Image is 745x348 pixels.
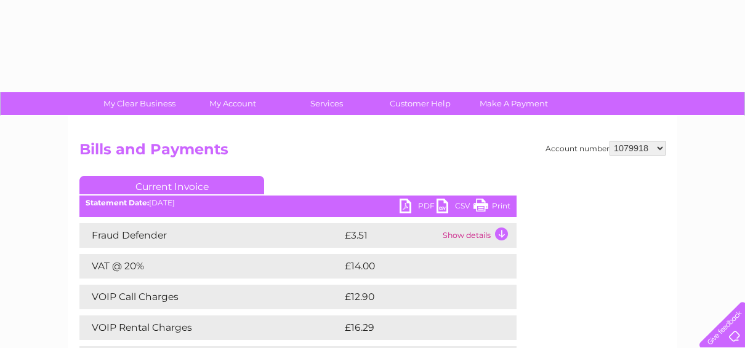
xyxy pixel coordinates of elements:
[342,254,491,279] td: £14.00
[342,285,491,309] td: £12.90
[463,92,565,115] a: Make A Payment
[473,199,510,216] a: Print
[79,176,264,194] a: Current Invoice
[342,223,440,248] td: £3.51
[89,92,190,115] a: My Clear Business
[437,199,473,216] a: CSV
[79,141,666,164] h2: Bills and Payments
[86,198,149,207] b: Statement Date:
[342,315,491,340] td: £16.29
[440,223,517,248] td: Show details
[182,92,284,115] a: My Account
[400,199,437,216] a: PDF
[369,92,471,115] a: Customer Help
[79,254,342,279] td: VAT @ 20%
[79,285,342,309] td: VOIP Call Charges
[79,223,342,248] td: Fraud Defender
[79,199,517,207] div: [DATE]
[546,141,666,156] div: Account number
[276,92,377,115] a: Services
[79,315,342,340] td: VOIP Rental Charges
